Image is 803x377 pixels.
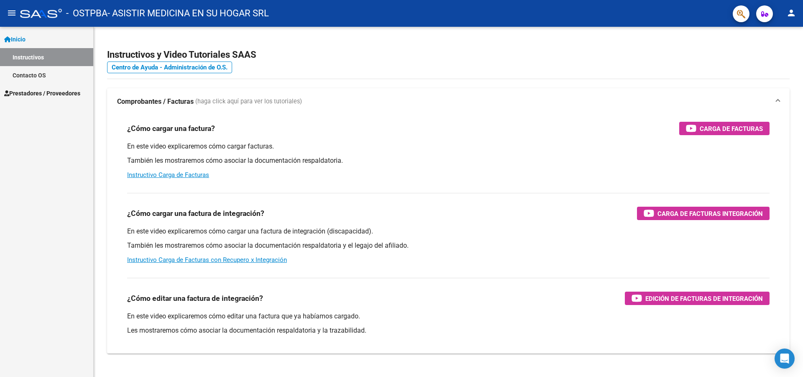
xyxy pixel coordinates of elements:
button: Edición de Facturas de integración [625,292,770,305]
mat-icon: menu [7,8,17,18]
span: - OSTPBA [66,4,107,23]
a: Instructivo Carga de Facturas con Recupero x Integración [127,256,287,264]
button: Carga de Facturas Integración [637,207,770,220]
strong: Comprobantes / Facturas [117,97,194,106]
p: En este video explicaremos cómo cargar facturas. [127,142,770,151]
span: Inicio [4,35,26,44]
span: - ASISTIR MEDICINA EN SU HOGAR SRL [107,4,269,23]
a: Instructivo Carga de Facturas [127,171,209,179]
span: Carga de Facturas [700,123,763,134]
h2: Instructivos y Video Tutoriales SAAS [107,47,790,63]
mat-icon: person [786,8,796,18]
p: Les mostraremos cómo asociar la documentación respaldatoria y la trazabilidad. [127,326,770,335]
p: En este video explicaremos cómo editar una factura que ya habíamos cargado. [127,312,770,321]
span: Edición de Facturas de integración [645,293,763,304]
mat-expansion-panel-header: Comprobantes / Facturas (haga click aquí para ver los tutoriales) [107,88,790,115]
p: También les mostraremos cómo asociar la documentación respaldatoria y el legajo del afiliado. [127,241,770,250]
p: También les mostraremos cómo asociar la documentación respaldatoria. [127,156,770,165]
p: En este video explicaremos cómo cargar una factura de integración (discapacidad). [127,227,770,236]
div: Comprobantes / Facturas (haga click aquí para ver los tutoriales) [107,115,790,354]
h3: ¿Cómo cargar una factura? [127,123,215,134]
h3: ¿Cómo editar una factura de integración? [127,292,263,304]
span: Prestadores / Proveedores [4,89,80,98]
span: (haga click aquí para ver los tutoriales) [195,97,302,106]
a: Centro de Ayuda - Administración de O.S. [107,62,232,73]
div: Open Intercom Messenger [775,349,795,369]
button: Carga de Facturas [679,122,770,135]
h3: ¿Cómo cargar una factura de integración? [127,208,264,219]
span: Carga de Facturas Integración [657,208,763,219]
